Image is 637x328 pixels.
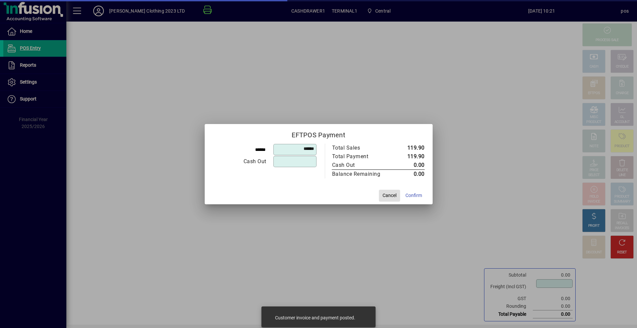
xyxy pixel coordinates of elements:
[403,190,425,202] button: Confirm
[332,170,388,178] div: Balance Remaining
[394,169,425,178] td: 0.00
[383,192,396,199] span: Cancel
[275,314,355,321] div: Customer invoice and payment posted.
[205,124,433,143] h2: EFTPOS Payment
[379,190,400,202] button: Cancel
[405,192,422,199] span: Confirm
[394,152,425,161] td: 119.90
[332,161,388,169] div: Cash Out
[394,144,425,152] td: 119.90
[394,161,425,170] td: 0.00
[332,144,394,152] td: Total Sales
[213,158,266,165] div: Cash Out
[332,152,394,161] td: Total Payment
